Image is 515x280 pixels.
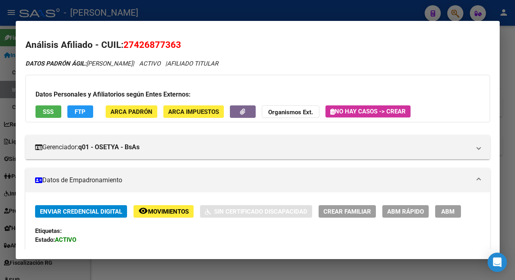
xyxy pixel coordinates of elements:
button: Enviar Credencial Digital [35,205,127,218]
mat-expansion-panel-header: Gerenciador:q01 - OSETYA - BsAs [25,135,490,159]
strong: Organismos Ext. [268,109,313,116]
span: Crear Familiar [323,208,371,215]
mat-icon: remove_red_eye [138,206,148,216]
span: ABM Rápido [387,208,424,215]
button: No hay casos -> Crear [325,105,411,117]
span: ARCA Impuestos [168,108,219,115]
button: Crear Familiar [319,205,376,218]
button: ABM Rápido [382,205,429,218]
button: ARCA Impuestos [163,105,224,118]
span: [PERSON_NAME] [25,60,133,67]
button: FTP [67,105,93,118]
strong: ACTIVO [55,236,76,243]
span: Movimientos [148,208,189,215]
strong: Etiquetas: [35,227,62,235]
mat-panel-title: Gerenciador: [35,142,471,152]
span: 27426877363 [123,39,181,50]
button: Sin Certificado Discapacidad [200,205,312,218]
i: | ACTIVO | [25,60,218,67]
button: ABM [435,205,461,218]
button: ARCA Padrón [106,105,157,118]
h2: Análisis Afiliado - CUIL: [25,38,490,52]
span: ARCA Padrón [111,108,152,115]
span: SSS [43,108,54,115]
span: FTP [75,108,85,115]
span: ABM [441,208,455,215]
mat-expansion-panel-header: Datos de Empadronamiento [25,168,490,192]
div: Open Intercom Messenger [488,253,507,272]
span: Enviar Credencial Digital [40,208,122,215]
span: Sin Certificado Discapacidad [214,208,307,215]
button: Organismos Ext. [262,105,319,118]
strong: DATOS PADRÓN ÁGIL: [25,60,86,67]
span: No hay casos -> Crear [330,108,406,115]
strong: Estado: [35,236,55,243]
strong: q01 - OSETYA - BsAs [78,142,140,152]
mat-panel-title: Datos de Empadronamiento [35,175,471,185]
button: SSS [35,105,61,118]
span: AFILIADO TITULAR [167,60,218,67]
button: Movimientos [133,205,194,218]
h3: Datos Personales y Afiliatorios según Entes Externos: [35,90,480,99]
